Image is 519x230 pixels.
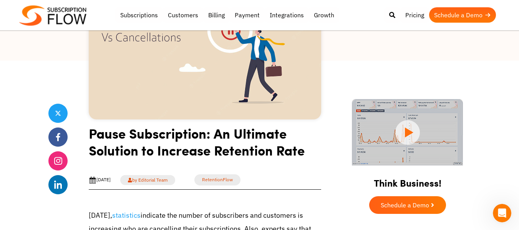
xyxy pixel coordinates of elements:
[115,7,163,23] a: Subscriptions
[194,174,240,185] a: RetentionFlow
[163,7,203,23] a: Customers
[230,7,265,23] a: Payment
[369,196,446,214] a: Schedule a Demo
[203,7,230,23] a: Billing
[352,99,463,165] img: intro video
[19,5,86,26] img: Subscriptionflow
[309,7,339,23] a: Growth
[120,175,175,185] a: by Editorial Team
[381,202,429,208] span: Schedule a Demo
[429,7,496,23] a: Schedule a Demo
[344,168,471,192] h2: Think Business!
[89,176,111,184] div: [DATE]
[493,204,511,222] iframe: Intercom live chat
[89,125,321,164] h1: Pause Subscription: An Ultimate Solution to Increase Retention Rate
[400,7,429,23] a: Pricing
[112,211,141,220] a: statistics
[265,7,309,23] a: Integrations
